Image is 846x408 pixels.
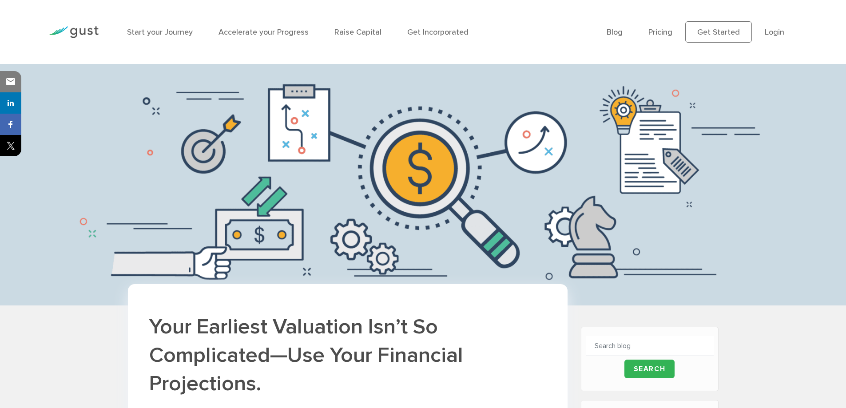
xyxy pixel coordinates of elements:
a: Get Incorporated [407,28,469,37]
h1: Your Earliest Valuation Isn’t So Complicated—Use Your Financial Projections. [149,313,546,397]
input: Search blog [586,336,714,356]
a: Login [765,28,784,37]
a: Accelerate your Progress [218,28,309,37]
a: Raise Capital [334,28,381,37]
a: Start your Journey [127,28,193,37]
a: Blog [607,28,623,37]
a: Get Started [685,21,752,43]
a: Pricing [648,28,672,37]
img: Gust Logo [49,26,99,38]
input: Search [624,360,675,378]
